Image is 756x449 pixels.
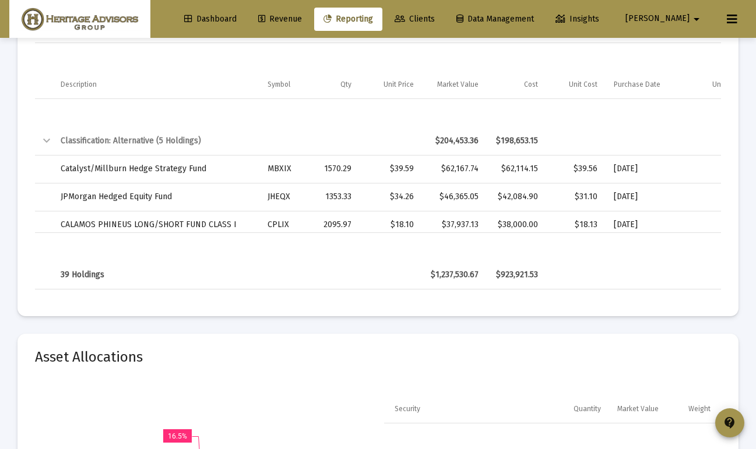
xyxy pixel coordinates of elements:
td: Column Unit Cost [546,71,606,99]
div: Security [395,404,420,413]
div: Quantity [574,404,601,413]
td: MBXIX [259,155,313,183]
td: Column Market Value [609,395,667,423]
div: $42,084.90 [495,191,538,203]
mat-icon: arrow_drop_down [690,8,704,31]
div: $62,167.74 [430,163,479,175]
div: Cost [524,80,538,89]
div: $38,000.00 [495,219,538,231]
div: $18.10 [368,219,413,231]
div: Market Value [437,80,479,89]
div: [DATE] [614,191,676,203]
span: Revenue [258,14,302,24]
span: Insights [555,14,599,24]
div: $39.59 [368,163,413,175]
div: Market Value [617,404,659,413]
div: $34.26 [368,191,413,203]
a: Revenue [249,8,311,31]
div: $198,653.15 [495,135,538,147]
a: Reporting [314,8,382,31]
div: [DATE] [614,219,676,231]
td: Column Quantity [551,395,609,423]
td: Column Weight [667,395,721,423]
div: Weight [688,404,711,413]
div: $31.10 [554,191,598,203]
td: Column Security [384,395,551,423]
div: [DATE] [614,163,676,175]
td: Classification: Alternative (5 Holdings) [52,127,422,155]
text: 16.5% [168,432,187,440]
div: $37,937.13 [430,219,479,231]
span: [PERSON_NAME] [625,14,690,24]
span: Dashboard [184,14,237,24]
div: $1,237,530.67 [430,269,479,281]
div: Purchase Date [614,80,660,89]
span: Clients [395,14,435,24]
div: 39 Holdings [61,269,251,281]
td: JPMorgan Hedged Equity Fund [52,183,259,211]
span: Data Management [456,14,534,24]
mat-card-title: Asset Allocations [35,351,143,363]
div: Description [61,80,97,89]
td: Column Qty [313,71,360,99]
div: $18.13 [554,219,598,231]
td: CPLIX [259,211,313,239]
div: 2095.97 [321,219,351,231]
a: Clients [385,8,444,31]
td: JHEQX [259,183,313,211]
td: CALAMOS PHINEUS LONG/SHORT FUND CLASS I [52,211,259,239]
td: Column Description [52,71,259,99]
div: Symbol [268,80,290,89]
img: Dashboard [18,8,142,31]
mat-icon: contact_support [723,416,737,430]
div: $39.56 [554,163,598,175]
div: $46,365.05 [430,191,479,203]
td: Catalyst/Millburn Hedge Strategy Fund [52,155,259,183]
a: Dashboard [175,8,246,31]
td: Column Purchase Date [606,71,684,99]
td: Column Unit Price [360,71,421,99]
button: [PERSON_NAME] [611,7,718,30]
span: Reporting [324,14,373,24]
td: Column Symbol [259,71,313,99]
a: Insights [546,8,609,31]
div: $204,453.36 [430,135,479,147]
div: 1570.29 [321,163,351,175]
div: Unit Cost [569,80,597,89]
div: Qty [340,80,351,89]
div: 1353.33 [321,191,351,203]
div: $923,921.53 [495,269,538,281]
td: Collapse [35,127,52,155]
td: Column Cost [487,71,546,99]
div: Unit Price [384,80,414,89]
div: $62,114.15 [495,163,538,175]
a: Data Management [447,8,543,31]
td: Column Market Value [422,71,487,99]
